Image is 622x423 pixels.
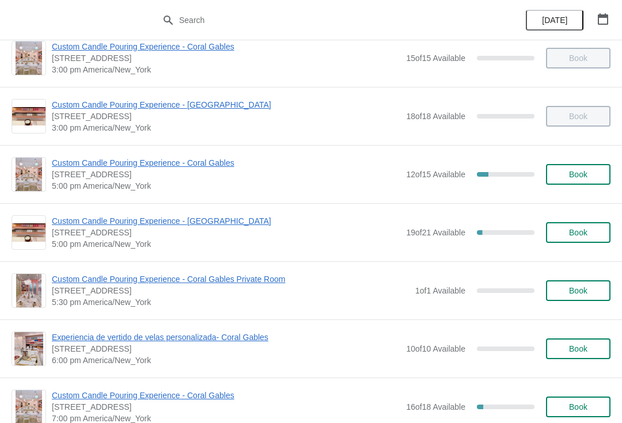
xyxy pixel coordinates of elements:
[16,158,43,191] img: Custom Candle Pouring Experience - Coral Gables | 154 Giralda Avenue, Coral Gables, FL, USA | 5:0...
[52,273,409,285] span: Custom Candle Pouring Experience - Coral Gables Private Room
[52,169,400,180] span: [STREET_ADDRESS]
[406,54,465,63] span: 15 of 15 Available
[52,122,400,134] span: 3:00 pm America/New_York
[179,10,466,31] input: Search
[546,397,610,417] button: Book
[16,274,41,307] img: Custom Candle Pouring Experience - Coral Gables Private Room | 154 Giralda Avenue, Coral Gables, ...
[52,215,400,227] span: Custom Candle Pouring Experience - [GEOGRAPHIC_DATA]
[569,402,587,411] span: Book
[52,180,400,192] span: 5:00 pm America/New_York
[52,331,400,343] span: Experiencia de vertido de velas personalizada- Coral Gables
[52,285,409,296] span: [STREET_ADDRESS]
[406,344,465,353] span: 10 of 10 Available
[52,401,400,413] span: [STREET_ADDRESS]
[52,64,400,75] span: 3:00 pm America/New_York
[569,286,587,295] span: Book
[406,228,465,237] span: 19 of 21 Available
[52,343,400,355] span: [STREET_ADDRESS]
[52,41,400,52] span: Custom Candle Pouring Experience - Coral Gables
[16,41,43,75] img: Custom Candle Pouring Experience - Coral Gables | 154 Giralda Avenue, Coral Gables, FL, USA | 3:0...
[12,107,45,126] img: Custom Candle Pouring Experience - Fort Lauderdale | 914 East Las Olas Boulevard, Fort Lauderdale...
[406,112,465,121] span: 18 of 18 Available
[546,280,610,301] button: Book
[546,222,610,243] button: Book
[52,110,400,122] span: [STREET_ADDRESS]
[546,164,610,185] button: Book
[569,228,587,237] span: Book
[569,170,587,179] span: Book
[52,157,400,169] span: Custom Candle Pouring Experience - Coral Gables
[546,338,610,359] button: Book
[52,390,400,401] span: Custom Candle Pouring Experience - Coral Gables
[52,296,409,308] span: 5:30 pm America/New_York
[12,223,45,242] img: Custom Candle Pouring Experience - Fort Lauderdale | 914 East Las Olas Boulevard, Fort Lauderdale...
[52,52,400,64] span: [STREET_ADDRESS]
[14,332,43,365] img: Experiencia de vertido de velas personalizada- Coral Gables | 154 Giralda Avenue, Coral Gables, F...
[52,99,400,110] span: Custom Candle Pouring Experience - [GEOGRAPHIC_DATA]
[406,170,465,179] span: 12 of 15 Available
[415,286,465,295] span: 1 of 1 Available
[52,227,400,238] span: [STREET_ADDRESS]
[526,10,583,31] button: [DATE]
[406,402,465,411] span: 16 of 18 Available
[52,238,400,250] span: 5:00 pm America/New_York
[569,344,587,353] span: Book
[542,16,567,25] span: [DATE]
[52,355,400,366] span: 6:00 pm America/New_York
